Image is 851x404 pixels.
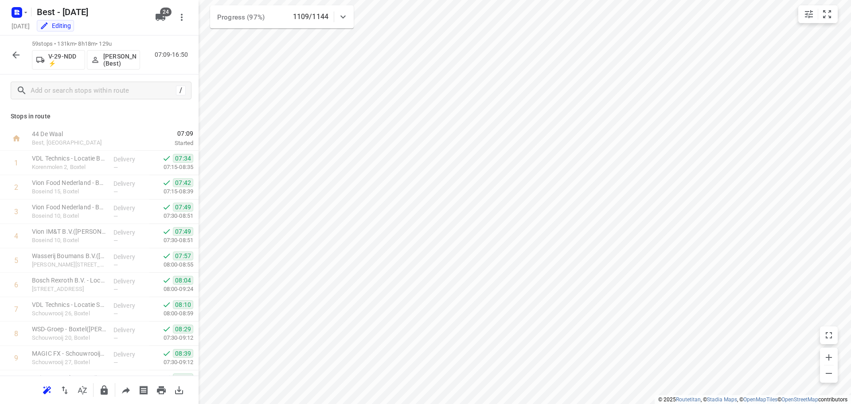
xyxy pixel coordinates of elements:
[149,187,193,196] p: 07:15-08:39
[798,5,838,23] div: small contained button group
[162,276,171,285] svg: Done
[173,227,193,236] span: 07:49
[32,203,106,212] p: Vion Food Nederland - Boseind 10(Stephan Kaltofen)
[170,385,188,394] span: Download route
[113,155,146,164] p: Delivery
[217,13,265,21] span: Progress (97%)
[149,309,193,318] p: 08:00-08:59
[676,396,701,403] a: Routetitan
[32,309,106,318] p: Schouwrooij 26, Boxtel
[113,326,146,334] p: Delivery
[14,232,18,240] div: 4
[113,179,146,188] p: Delivery
[113,335,118,341] span: —
[8,21,33,31] h5: Project date
[87,50,140,70] button: [PERSON_NAME] (Best)
[32,276,106,285] p: Bosch Rexroth B.V. - Locatie Boxtel(Paulette Oosterhof)
[162,349,171,358] svg: Done
[14,329,18,338] div: 8
[32,40,140,48] p: 59 stops • 131km • 8h18m • 129u
[149,358,193,367] p: 07:30-09:12
[293,12,328,22] p: 1109/1144
[162,300,171,309] svg: Done
[173,154,193,163] span: 07:34
[162,203,171,212] svg: Done
[149,260,193,269] p: 08:00-08:55
[32,236,106,245] p: Boseind 10, Boxtel
[32,300,106,309] p: VDL Technics - Locatie Schouwrooij(Jurgen Vlassak)
[152,385,170,394] span: Print route
[173,251,193,260] span: 07:57
[176,86,186,95] div: /
[32,138,124,147] p: Best, [GEOGRAPHIC_DATA]
[210,5,354,28] div: Progress (97%)1109/1144
[707,396,737,403] a: Stadia Maps
[56,385,74,394] span: Reverse route
[173,276,193,285] span: 08:04
[32,358,106,367] p: Schouwrooij 27, Boxtel
[162,178,171,187] svg: Done
[149,212,193,220] p: 07:30-08:51
[95,381,113,399] button: Lock route
[113,213,118,220] span: —
[173,8,191,26] button: More
[162,251,171,260] svg: Done
[149,236,193,245] p: 07:30-08:51
[173,203,193,212] span: 07:49
[113,188,118,195] span: —
[152,8,169,26] button: 24
[14,256,18,265] div: 5
[74,385,91,394] span: Sort by time window
[113,374,146,383] p: Delivery
[32,227,106,236] p: Vion IM&T B.V.(Mirjam Korsten)
[32,251,106,260] p: Wasserij Boumans B.V.(Guido van Laar)
[149,163,193,172] p: 07:15-08:35
[14,159,18,167] div: 1
[113,237,118,244] span: —
[113,350,146,359] p: Delivery
[38,385,56,394] span: Reoptimize route
[113,301,146,310] p: Delivery
[32,129,124,138] p: 44 De Waal
[14,281,18,289] div: 6
[32,187,106,196] p: Boseind 15, Boxtel
[113,262,118,268] span: —
[160,8,172,16] span: 24
[113,286,118,293] span: —
[48,53,81,67] p: V-29-NDD ⚡
[32,163,106,172] p: Korenmolen 2, Boxtel
[32,349,106,358] p: MAGIC FX - Schouwrooij(Bram Veroude)
[135,129,193,138] span: 07:09
[135,385,152,394] span: Print shipping labels
[743,396,777,403] a: OpenMapTiles
[658,396,847,403] li: © 2025 , © , © © contributors
[32,333,106,342] p: Schouwrooij 20, Boxtel
[32,212,106,220] p: Boseind 10, Boxtel
[149,333,193,342] p: 07:30-09:12
[33,5,148,19] h5: Rename
[781,396,818,403] a: OpenStreetMap
[103,53,136,67] p: Merijn Janssen (Best)
[173,325,193,333] span: 08:29
[117,385,135,394] span: Share route
[113,310,118,317] span: —
[113,204,146,212] p: Delivery
[162,325,171,333] svg: Done
[40,21,71,30] div: You are currently in edit mode.
[113,359,118,366] span: —
[155,50,191,59] p: 07:09-16:50
[162,154,171,163] svg: Done
[173,300,193,309] span: 08:10
[14,354,18,362] div: 9
[149,285,193,294] p: 08:00-09:24
[11,112,188,121] p: Stops in route
[14,208,18,216] div: 3
[135,139,193,148] p: Started
[32,178,106,187] p: Vion Food Nederland - Boseind 15(Stephan Kaltofen)
[113,277,146,286] p: Delivery
[818,5,836,23] button: Fit zoom
[173,373,193,382] span: 08:49
[14,183,18,192] div: 2
[113,164,118,171] span: —
[162,227,171,236] svg: Done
